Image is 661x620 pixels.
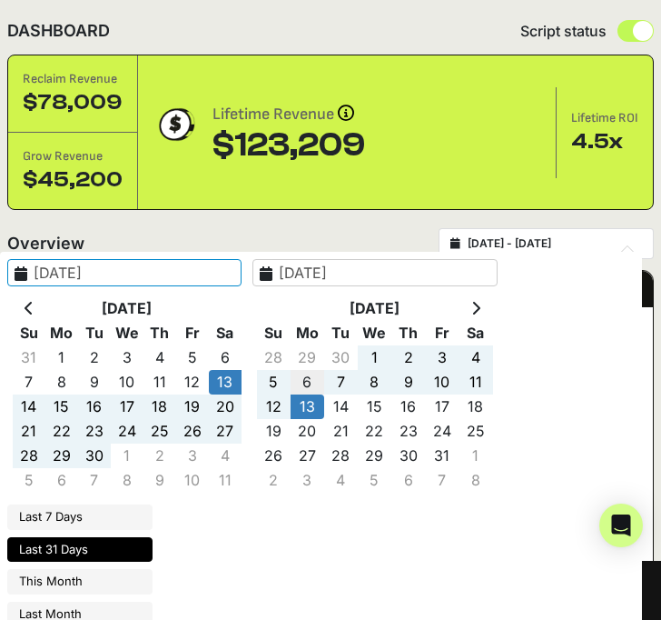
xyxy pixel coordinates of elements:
[111,321,143,345] th: We
[425,321,459,345] th: Fr
[13,370,45,395] td: 7
[13,419,45,444] td: 21
[212,102,365,127] div: Lifetime Revenue
[78,419,111,444] td: 23
[153,102,198,147] img: dollar-coin-05c43ed7efb7bc0c12610022525b4bbbb207c7efeef5aecc26f025e68dcafac9.png
[425,419,459,444] td: 24
[78,370,111,395] td: 9
[143,419,176,444] td: 25
[13,444,45,468] td: 28
[391,321,425,345] th: Th
[176,321,209,345] th: Fr
[23,88,123,117] div: $78,009
[209,370,242,395] td: 13
[257,444,291,468] td: 26
[143,321,176,345] th: Th
[358,370,391,395] td: 8
[45,419,78,444] td: 22
[291,370,324,395] td: 6
[425,395,459,419] td: 17
[7,537,153,563] li: Last 31 Days
[143,395,176,419] td: 18
[7,569,153,595] li: This Month
[324,419,358,444] td: 21
[111,444,143,468] td: 1
[45,395,78,419] td: 15
[209,444,242,468] td: 4
[13,321,45,345] th: Su
[257,321,291,345] th: Su
[78,468,111,493] td: 7
[324,468,358,493] td: 4
[143,370,176,395] td: 11
[209,395,242,419] td: 20
[358,345,391,370] td: 1
[143,468,176,493] td: 9
[111,468,143,493] td: 8
[599,504,643,547] div: Open Intercom Messenger
[324,444,358,468] td: 28
[111,345,143,370] td: 3
[358,419,391,444] td: 22
[459,345,492,370] td: 4
[143,444,176,468] td: 2
[23,165,123,195] div: $45,200
[291,296,459,321] th: [DATE]
[425,370,459,395] td: 10
[45,444,78,468] td: 29
[425,468,459,493] td: 7
[111,370,143,395] td: 10
[358,321,391,345] th: We
[571,109,638,127] div: Lifetime ROI
[257,395,291,419] td: 12
[391,444,425,468] td: 30
[7,18,110,44] h2: DASHBOARD
[324,370,358,395] td: 7
[45,370,78,395] td: 8
[324,395,358,419] td: 14
[209,345,242,370] td: 6
[176,370,209,395] td: 12
[23,70,123,88] div: Reclaim Revenue
[391,468,425,493] td: 6
[459,444,492,468] td: 1
[358,395,391,419] td: 15
[111,419,143,444] td: 24
[257,370,291,395] td: 5
[7,505,153,530] li: Last 7 Days
[209,468,242,493] td: 11
[459,395,492,419] td: 18
[425,345,459,370] td: 3
[45,468,78,493] td: 6
[45,321,78,345] th: Mo
[78,444,111,468] td: 30
[324,345,358,370] td: 30
[13,468,45,493] td: 5
[7,231,84,256] h2: Overview
[291,321,324,345] th: Mo
[358,468,391,493] td: 5
[520,20,607,42] span: Script status
[143,345,176,370] td: 4
[425,444,459,468] td: 31
[13,345,45,370] td: 31
[291,468,324,493] td: 3
[13,395,45,419] td: 14
[78,395,111,419] td: 16
[257,468,291,493] td: 2
[391,345,425,370] td: 2
[176,419,209,444] td: 26
[291,395,324,419] td: 13
[459,321,492,345] th: Sa
[257,419,291,444] td: 19
[176,345,209,370] td: 5
[209,419,242,444] td: 27
[391,395,425,419] td: 16
[291,345,324,370] td: 29
[176,395,209,419] td: 19
[78,345,111,370] td: 2
[391,370,425,395] td: 9
[571,127,638,156] div: 4.5x
[324,321,358,345] th: Tu
[212,127,365,164] div: $123,209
